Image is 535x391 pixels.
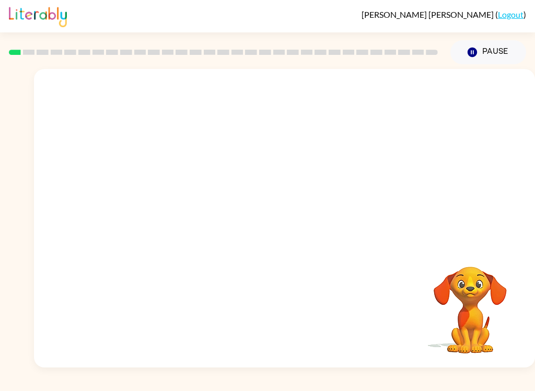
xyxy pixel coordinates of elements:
[418,250,522,355] video: Your browser must support playing .mp4 files to use Literably. Please try using another browser.
[498,9,524,19] a: Logout
[362,9,526,19] div: ( )
[362,9,495,19] span: [PERSON_NAME] [PERSON_NAME]
[9,4,67,27] img: Literably
[450,40,526,64] button: Pause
